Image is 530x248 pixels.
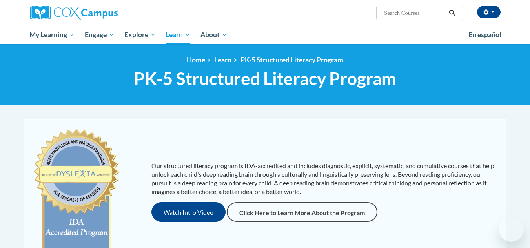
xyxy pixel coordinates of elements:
[383,8,446,18] input: Search Courses
[18,26,512,44] div: Main menu
[499,217,524,242] iframe: Button to launch messaging window
[30,6,179,20] a: Cox Campus
[463,27,506,43] a: En español
[240,56,343,64] a: PK-5 Structured Literacy Program
[227,202,377,222] a: Click Here to Learn More About the Program
[151,161,499,196] p: Our structured literacy program is IDA-accredited and includes diagnostic, explicit, systematic, ...
[119,26,161,44] a: Explore
[187,56,205,64] a: Home
[25,26,80,44] a: My Learning
[85,30,114,40] span: Engage
[200,30,227,40] span: About
[151,202,226,222] button: Watch Intro Video
[477,6,501,18] button: Account Settings
[80,26,119,44] a: Engage
[30,6,118,20] img: Cox Campus
[160,26,195,44] a: Learn
[214,56,231,64] a: Learn
[468,31,501,39] span: En español
[124,30,156,40] span: Explore
[195,26,232,44] a: About
[446,8,458,18] button: Search
[166,30,190,40] span: Learn
[134,68,396,89] span: PK-5 Structured Literacy Program
[29,30,75,40] span: My Learning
